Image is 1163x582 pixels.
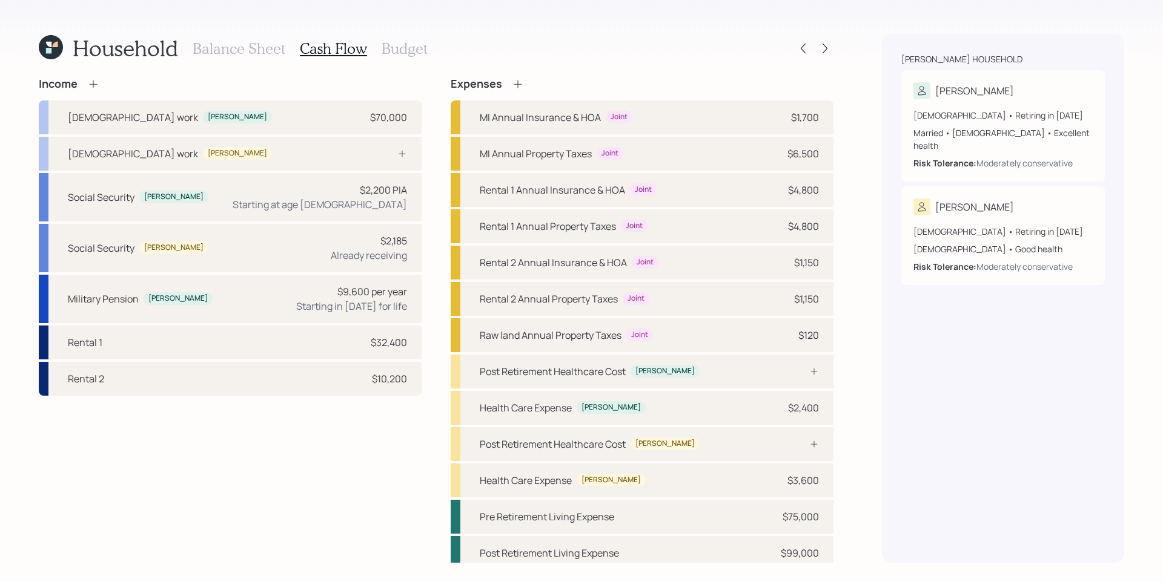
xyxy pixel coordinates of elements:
div: $10,200 [372,371,407,386]
div: [PERSON_NAME] [581,402,641,413]
div: Rental 1 Annual Insurance & HOA [480,183,625,197]
div: Starting at age [DEMOGRAPHIC_DATA] [233,197,407,212]
h3: Balance Sheet [193,40,285,57]
div: Post Retirement Living Expense [480,546,619,560]
div: $2,185 [380,234,407,248]
div: [PERSON_NAME] [208,148,267,159]
div: [DEMOGRAPHIC_DATA] work [68,110,198,125]
div: [PERSON_NAME] [581,475,641,485]
div: $1,150 [794,255,819,270]
h4: Expenses [451,77,502,91]
div: $120 [798,328,819,342]
h1: Household [73,35,178,61]
div: Rental 2 [68,371,104,386]
div: $75,000 [783,509,819,524]
div: Post Retirement Healthcare Cost [480,437,626,451]
div: Post Retirement Healthcare Cost [480,364,626,379]
div: [DEMOGRAPHIC_DATA] • Good health [913,243,1093,255]
div: [PERSON_NAME] [635,439,695,449]
div: Health Care Expense [480,401,572,415]
div: Health Care Expense [480,473,572,488]
div: Joint [628,293,644,304]
div: [DEMOGRAPHIC_DATA] • Retiring in [DATE] [913,109,1093,122]
div: [PERSON_NAME] [144,192,204,202]
div: Joint [637,257,654,267]
div: MI Annual Property Taxes [480,146,592,161]
div: Raw land Annual Property Taxes [480,328,621,342]
div: [PERSON_NAME] [635,366,695,376]
div: $4,800 [788,219,819,234]
div: Joint [611,112,628,122]
div: Married • [DEMOGRAPHIC_DATA] • Excellent health [913,126,1093,152]
div: Joint [631,330,648,340]
div: [PERSON_NAME] household [901,53,1022,65]
div: $4,800 [788,183,819,197]
div: [PERSON_NAME] [148,293,208,304]
div: Rental 1 Annual Property Taxes [480,219,616,234]
div: $3,600 [787,473,819,488]
b: Risk Tolerance: [913,261,976,272]
div: Already receiving [331,248,407,263]
div: Joint [601,148,618,159]
div: $70,000 [370,110,407,125]
div: Social Security [68,241,134,255]
h3: Cash Flow [300,40,367,57]
div: Joint [626,221,643,231]
div: $2,200 PIA [360,183,407,197]
div: $32,400 [371,335,407,350]
div: [PERSON_NAME] [144,243,204,253]
div: $2,400 [788,401,819,415]
div: Pre Retirement Living Expense [480,509,614,524]
div: [PERSON_NAME] [935,200,1014,214]
div: Moderately conservative [976,157,1073,169]
div: Rental 2 Annual Property Taxes [480,292,618,306]
div: [PERSON_NAME] [208,112,267,122]
h4: Income [39,77,78,91]
div: Rental 2 Annual Insurance & HOA [480,255,627,270]
div: Joint [635,185,652,195]
div: [DEMOGRAPHIC_DATA] • Retiring in [DATE] [913,225,1093,238]
b: Risk Tolerance: [913,157,976,169]
div: $9,600 per year [337,284,407,299]
div: MI Annual Insurance & HOA [480,110,601,125]
div: Military Pension [68,292,139,306]
div: $1,150 [794,292,819,306]
div: [PERSON_NAME] [935,83,1014,98]
div: Rental 1 [68,335,102,350]
div: Moderately conservative [976,260,1073,273]
div: Starting in [DATE] for life [296,299,407,313]
div: $1,700 [791,110,819,125]
div: $99,000 [781,546,819,560]
h3: Budget [382,40,428,57]
div: [DEMOGRAPHIC_DATA] work [68,146,198,161]
div: Social Security [68,190,134,204]
div: $6,500 [787,146,819,161]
